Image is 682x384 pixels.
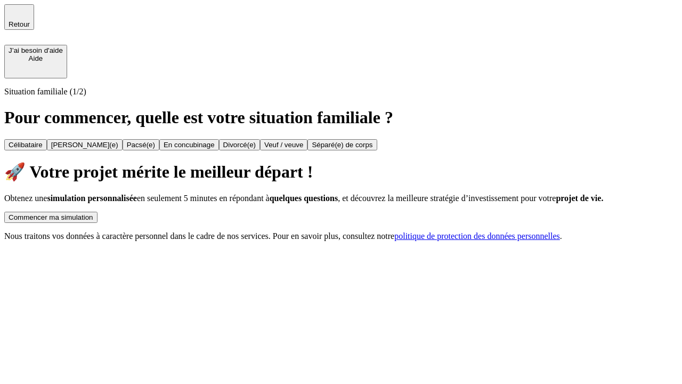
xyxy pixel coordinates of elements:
[137,194,270,203] span: en seulement 5 minutes en répondant à
[4,231,394,241] span: Nous traitons vos données à caractère personnel dans le cadre de nos services. Pour en savoir plu...
[270,194,338,203] span: quelques questions
[9,213,93,221] div: Commencer ma simulation
[47,194,136,203] span: simulation personnalisée
[556,194,603,203] span: projet de vie.
[4,162,678,182] h1: 🚀 Votre projet mérite le meilleur départ !
[338,194,556,203] span: , et découvrez la meilleure stratégie d’investissement pour votre
[4,212,98,223] button: Commencer ma simulation
[394,231,560,241] a: politique de protection des données personnelles
[4,194,47,203] span: Obtenez une
[560,231,562,241] span: .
